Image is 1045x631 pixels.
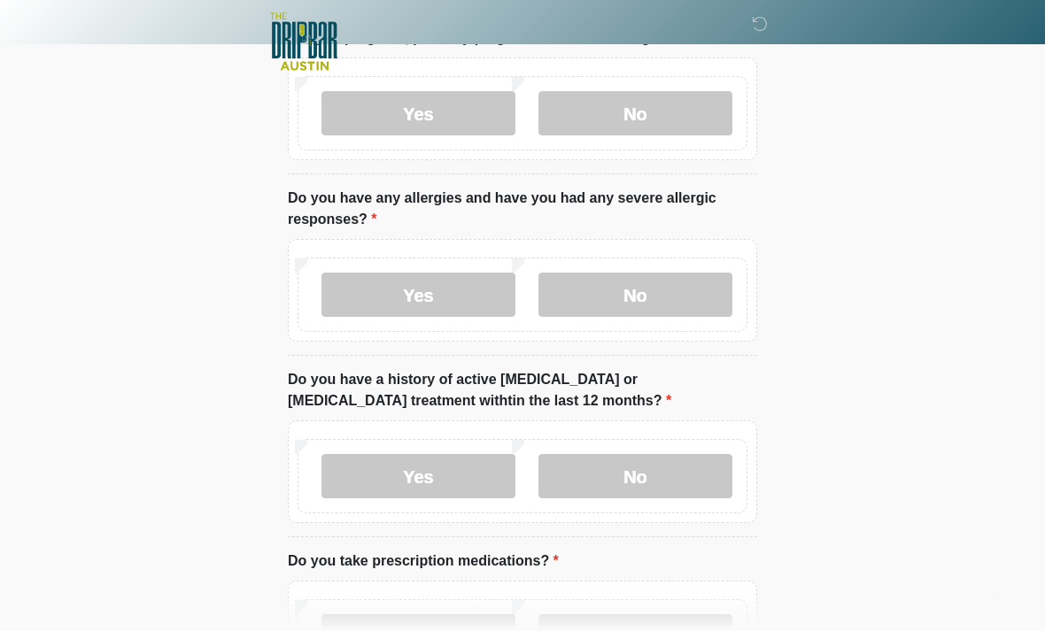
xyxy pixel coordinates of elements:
img: The DRIPBaR - Austin The Domain Logo [270,13,337,71]
label: No [538,92,732,136]
label: Yes [321,92,515,136]
label: Yes [321,273,515,318]
label: Do you have a history of active [MEDICAL_DATA] or [MEDICAL_DATA] treatment withtin the last 12 mo... [288,370,757,412]
label: No [538,455,732,499]
label: No [538,273,732,318]
label: Do you take prescription medications? [288,551,559,573]
label: Yes [321,455,515,499]
label: Do you have any allergies and have you had any severe allergic responses? [288,189,757,231]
